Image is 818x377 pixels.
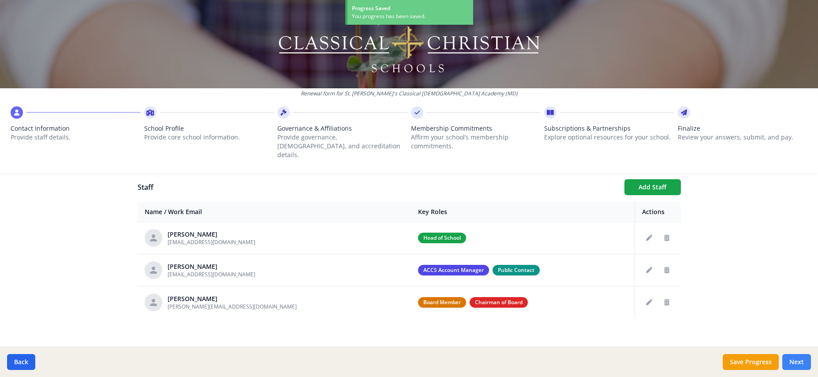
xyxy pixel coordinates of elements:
[624,179,681,195] button: Add Staff
[168,303,297,310] span: [PERSON_NAME][EMAIL_ADDRESS][DOMAIN_NAME]
[277,133,407,159] p: Provide governance, [DEMOGRAPHIC_DATA], and accreditation details.
[277,124,407,133] span: Governance & Affiliations
[660,263,674,277] button: Delete staff
[168,294,297,303] div: [PERSON_NAME]
[678,124,808,133] span: Finalize
[544,133,674,142] p: Explore optional resources for your school.
[660,295,674,309] button: Delete staff
[635,202,681,222] th: Actions
[277,13,541,75] img: Logo
[144,124,274,133] span: School Profile
[411,133,541,151] p: Affirm your school’s membership commitments.
[352,12,469,20] div: You progress has been saved.
[642,295,656,309] button: Edit staff
[642,263,656,277] button: Edit staff
[723,354,779,370] button: Save Progress
[660,231,674,245] button: Delete staff
[168,230,255,239] div: [PERSON_NAME]
[418,265,489,275] span: ACCS Account Manager
[352,4,469,12] div: Progress Saved
[470,297,528,308] span: Chairman of Board
[138,202,411,222] th: Name / Work Email
[642,231,656,245] button: Edit staff
[678,133,808,142] p: Review your answers, submit, and pay.
[411,124,541,133] span: Membership Commitments
[544,124,674,133] span: Subscriptions & Partnerships
[7,354,35,370] button: Back
[11,133,141,142] p: Provide staff details.
[782,354,811,370] button: Next
[168,271,255,278] span: [EMAIL_ADDRESS][DOMAIN_NAME]
[168,238,255,246] span: [EMAIL_ADDRESS][DOMAIN_NAME]
[11,124,141,133] span: Contact Information
[138,182,617,192] h1: Staff
[493,265,540,275] span: Public Contact
[168,262,255,271] div: [PERSON_NAME]
[418,233,466,243] span: Head of School
[418,297,466,308] span: Board Member
[411,202,635,222] th: Key Roles
[144,133,274,142] p: Provide core school information.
